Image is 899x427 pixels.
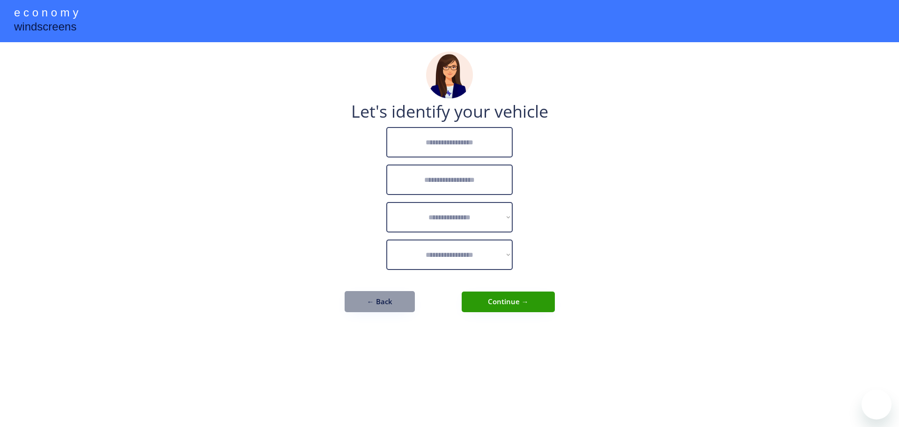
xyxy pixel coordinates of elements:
div: Let's identify your vehicle [351,103,548,120]
div: windscreens [14,19,76,37]
button: Continue → [462,292,555,312]
iframe: Button to launch messaging window [862,390,892,420]
div: e c o n o m y [14,5,78,22]
img: madeline.png [426,52,473,98]
button: ← Back [345,291,415,312]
